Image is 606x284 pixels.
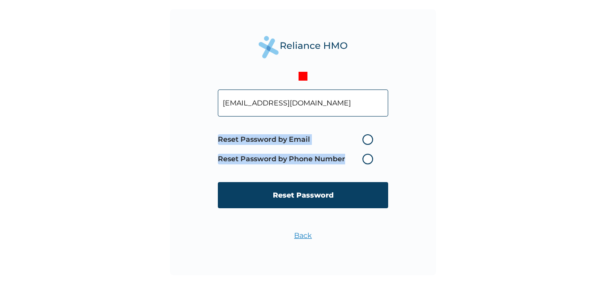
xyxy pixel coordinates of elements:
[294,231,312,240] a: Back
[218,182,388,208] input: Reset Password
[218,89,388,117] input: Your Enrollee ID or Email Address
[259,36,347,58] img: Reliance Health's Logo
[218,154,378,164] label: Reset Password by Phone Number
[218,134,378,145] label: Reset Password by Email
[218,130,378,169] span: Password reset method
